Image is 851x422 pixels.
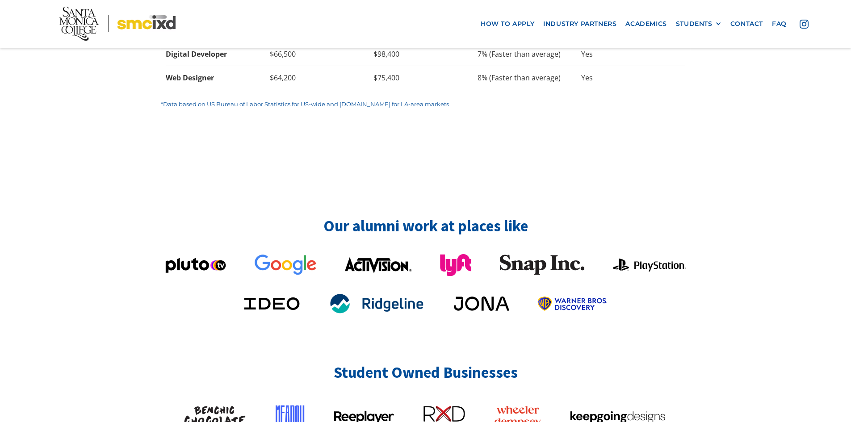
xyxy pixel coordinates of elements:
div: STUDENTS [676,20,713,28]
div: 7% (Faster than average) [478,49,582,59]
div: $66,500 [270,49,374,59]
a: faq [767,16,791,32]
div: Yes [581,49,685,59]
div: Digital Developer [166,49,270,59]
h2: Our alumni work at places like [161,216,690,237]
a: Academics [621,16,671,32]
div: 8% (Faster than average) [478,73,582,83]
img: icon - instagram [800,20,809,29]
a: industry partners [539,16,621,32]
div: Web Designer [166,73,270,83]
h3: Student Owned Businesses [161,362,690,384]
img: Santa Monica College - SMC IxD logo [59,7,176,41]
div: STUDENTS [676,20,721,28]
p: *Data based on US Bureau of Labor Statistics for US-wide and [DOMAIN_NAME] for LA-area markets [161,99,690,109]
div: Yes [581,73,685,83]
a: contact [726,16,767,32]
div: $75,400 [373,73,478,83]
div: $64,200 [270,73,374,83]
a: how to apply [476,16,539,32]
div: $98,400 [373,49,478,59]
